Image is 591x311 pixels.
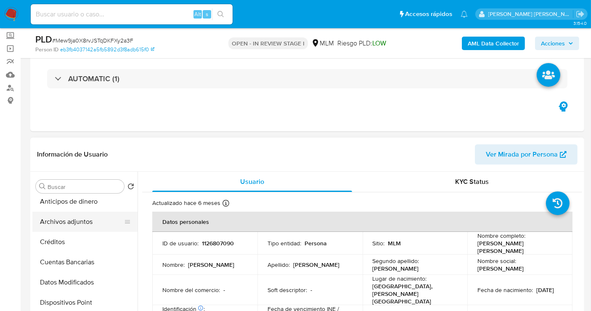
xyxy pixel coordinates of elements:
button: Archivos adjuntos [32,212,131,232]
button: Buscar [39,183,46,190]
span: LOW [372,38,386,48]
p: - [310,286,312,294]
p: [GEOGRAPHIC_DATA], [PERSON_NAME][GEOGRAPHIC_DATA] [373,282,454,305]
b: Person ID [35,46,58,53]
p: [PERSON_NAME] [188,261,234,268]
p: [PERSON_NAME] [PERSON_NAME] [477,239,559,255]
p: [DATE] [536,286,554,294]
span: Ver Mirada por Persona [486,144,558,165]
span: 3.154.0 [573,20,587,27]
button: AML Data Collector [462,37,525,50]
span: Acciones [541,37,565,50]
p: Soft descriptor : [268,286,307,294]
p: Nombre : [162,261,185,268]
span: # Mew9ja0X8rvJSTqDKFXy2a3F [52,36,133,45]
p: [PERSON_NAME] [373,265,419,272]
th: Datos personales [152,212,572,232]
a: Notificaciones [461,11,468,18]
button: Anticipos de dinero [32,191,138,212]
span: Alt [194,10,201,18]
p: - [223,286,225,294]
p: Nombre del comercio : [162,286,220,294]
button: Créditos [32,232,138,252]
p: OPEN - IN REVIEW STAGE I [228,37,308,49]
h3: AUTOMATIC (1) [68,74,119,83]
a: eb3fb4037142a5fb5892d3f8adb615f0 [60,46,154,53]
button: Volver al orden por defecto [127,183,134,192]
p: Segundo apellido : [373,257,419,265]
h1: Información de Usuario [37,150,108,159]
span: Accesos rápidos [405,10,452,19]
span: s [206,10,208,18]
p: Nombre social : [477,257,516,265]
button: Acciones [535,37,579,50]
b: PLD [35,32,52,46]
p: Apellido : [268,261,290,268]
p: MLM [388,239,401,247]
p: Tipo entidad : [268,239,301,247]
p: Fecha de nacimiento : [477,286,533,294]
input: Buscar usuario o caso... [31,9,233,20]
span: KYC Status [456,177,489,186]
p: 1126807090 [202,239,234,247]
span: Usuario [240,177,264,186]
span: Riesgo PLD: [337,39,386,48]
p: Actualizado hace 6 meses [152,199,220,207]
b: AML Data Collector [468,37,519,50]
p: Sitio : [373,239,385,247]
button: Ver Mirada por Persona [475,144,578,165]
a: Salir [576,10,585,19]
div: MLM [311,39,334,48]
p: Persona [305,239,327,247]
button: search-icon [212,8,229,20]
p: [PERSON_NAME] [293,261,339,268]
p: [PERSON_NAME] [477,265,524,272]
p: Lugar de nacimiento : [373,275,427,282]
button: Cuentas Bancarias [32,252,138,272]
p: nancy.sanchezgarcia@mercadolibre.com.mx [488,10,573,18]
div: AUTOMATIC (1) [47,69,567,88]
p: Nombre completo : [477,232,525,239]
p: ID de usuario : [162,239,199,247]
button: Datos Modificados [32,272,138,292]
input: Buscar [48,183,121,191]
